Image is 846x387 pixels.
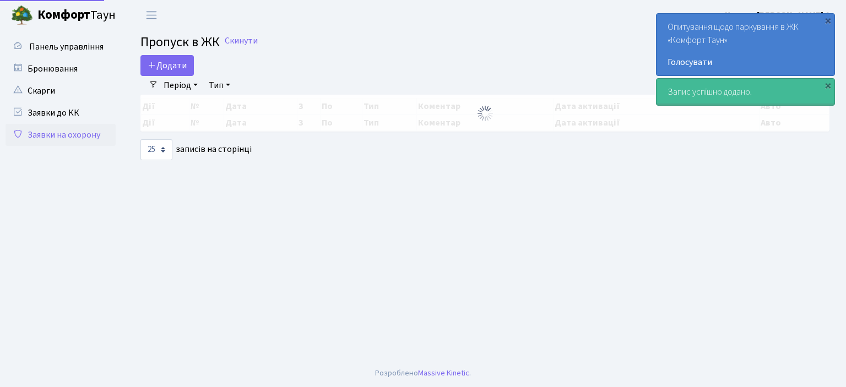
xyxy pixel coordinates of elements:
[159,76,202,95] a: Період
[140,32,220,52] span: Пропуск в ЖК
[725,9,833,21] b: Цитрус [PERSON_NAME] А.
[140,139,252,160] label: записів на сторінці
[6,124,116,146] a: Заявки на охорону
[204,76,235,95] a: Тип
[140,139,172,160] select: записів на сторінці
[657,14,834,75] div: Опитування щодо паркування в ЖК «Комфорт Таун»
[138,6,165,24] button: Переключити навігацію
[668,56,823,69] a: Голосувати
[11,4,33,26] img: logo.png
[725,9,833,22] a: Цитрус [PERSON_NAME] А.
[140,55,194,76] a: Додати
[6,80,116,102] a: Скарги
[6,36,116,58] a: Панель управління
[375,367,471,379] div: Розроблено .
[418,367,469,379] a: Massive Kinetic
[657,79,834,105] div: Запис успішно додано.
[822,15,833,26] div: ×
[37,6,116,25] span: Таун
[6,102,116,124] a: Заявки до КК
[148,59,187,72] span: Додати
[476,105,494,122] img: Обробка...
[822,80,833,91] div: ×
[6,58,116,80] a: Бронювання
[37,6,90,24] b: Комфорт
[29,41,104,53] span: Панель управління
[225,36,258,46] a: Скинути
